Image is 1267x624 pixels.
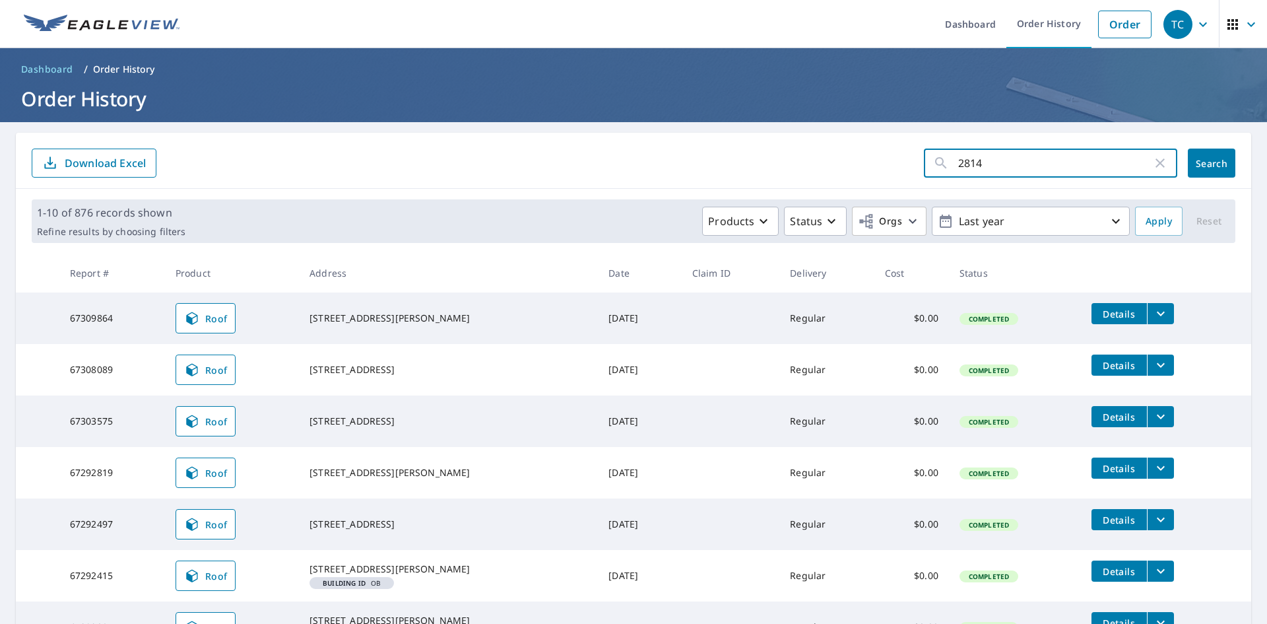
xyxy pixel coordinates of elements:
[874,447,949,499] td: $0.00
[779,396,874,447] td: Regular
[954,210,1108,233] p: Last year
[1091,458,1147,479] button: detailsBtn-67292819
[598,254,682,293] th: Date
[59,396,165,447] td: 67303575
[165,254,299,293] th: Product
[779,344,874,396] td: Regular
[299,254,598,293] th: Address
[184,568,228,584] span: Roof
[184,362,228,378] span: Roof
[949,254,1081,293] th: Status
[1146,213,1172,230] span: Apply
[874,293,949,344] td: $0.00
[176,561,236,591] a: Roof
[1099,308,1139,320] span: Details
[1147,458,1174,479] button: filesDropdownBtn-67292819
[874,550,949,602] td: $0.00
[59,344,165,396] td: 67308089
[59,254,165,293] th: Report #
[1147,561,1174,582] button: filesDropdownBtn-67292415
[309,363,587,376] div: [STREET_ADDRESS]
[1091,509,1147,530] button: detailsBtn-67292497
[779,254,874,293] th: Delivery
[779,293,874,344] td: Regular
[961,417,1017,427] span: Completed
[790,213,822,229] p: Status
[21,63,73,76] span: Dashboard
[961,520,1017,530] span: Completed
[323,580,366,586] em: Building ID
[1099,411,1139,423] span: Details
[598,499,682,550] td: [DATE]
[682,254,779,293] th: Claim ID
[779,447,874,499] td: Regular
[1163,10,1192,39] div: TC
[1147,406,1174,427] button: filesDropdownBtn-67303575
[598,344,682,396] td: [DATE]
[176,303,236,333] a: Roof
[1091,355,1147,376] button: detailsBtn-67308089
[59,447,165,499] td: 67292819
[1135,207,1183,236] button: Apply
[858,213,902,230] span: Orgs
[16,85,1251,112] h1: Order History
[84,61,88,77] li: /
[184,310,228,326] span: Roof
[1099,514,1139,526] span: Details
[1147,303,1174,324] button: filesDropdownBtn-67309864
[309,466,587,479] div: [STREET_ADDRESS][PERSON_NAME]
[16,59,1251,80] nav: breadcrumb
[874,344,949,396] td: $0.00
[59,293,165,344] td: 67309864
[598,447,682,499] td: [DATE]
[779,499,874,550] td: Regular
[598,550,682,602] td: [DATE]
[779,550,874,602] td: Regular
[176,509,236,539] a: Roof
[958,145,1152,182] input: Address, Report #, Claim ID, etc.
[1091,303,1147,324] button: detailsBtn-67309864
[1099,359,1139,372] span: Details
[961,572,1017,581] span: Completed
[1091,406,1147,427] button: detailsBtn-67303575
[59,550,165,602] td: 67292415
[176,406,236,436] a: Roof
[1147,355,1174,376] button: filesDropdownBtn-67308089
[784,207,847,236] button: Status
[852,207,926,236] button: Orgs
[184,413,228,429] span: Roof
[1147,509,1174,530] button: filesDropdownBtn-67292497
[1091,561,1147,582] button: detailsBtn-67292415
[874,499,949,550] td: $0.00
[315,580,389,586] span: OB
[59,499,165,550] td: 67292497
[176,355,236,385] a: Roof
[184,516,228,532] span: Roof
[1099,565,1139,578] span: Details
[309,563,587,576] div: [STREET_ADDRESS][PERSON_NAME]
[708,213,754,229] p: Products
[37,205,185,221] p: 1-10 of 876 records shown
[598,396,682,447] td: [DATE]
[309,415,587,428] div: [STREET_ADDRESS]
[1198,157,1225,170] span: Search
[32,149,156,178] button: Download Excel
[184,465,228,481] span: Roof
[1188,149,1235,178] button: Search
[176,458,236,488] a: Roof
[24,15,179,34] img: EV Logo
[961,366,1017,375] span: Completed
[961,469,1017,478] span: Completed
[309,312,587,325] div: [STREET_ADDRESS][PERSON_NAME]
[1099,462,1139,475] span: Details
[598,293,682,344] td: [DATE]
[93,63,155,76] p: Order History
[932,207,1130,236] button: Last year
[37,226,185,238] p: Refine results by choosing filters
[16,59,79,80] a: Dashboard
[702,207,779,236] button: Products
[65,156,146,170] p: Download Excel
[874,254,949,293] th: Cost
[874,396,949,447] td: $0.00
[309,518,587,531] div: [STREET_ADDRESS]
